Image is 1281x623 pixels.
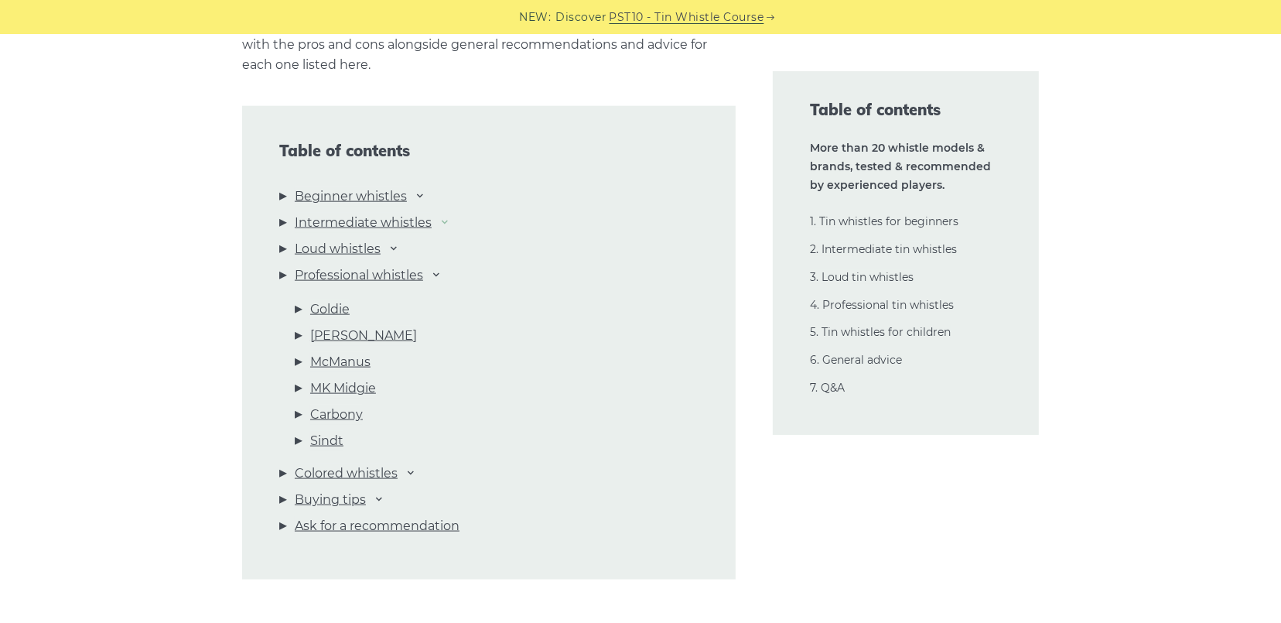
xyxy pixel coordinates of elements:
[310,352,371,372] a: McManus
[310,431,343,451] a: Sindt
[295,187,407,207] a: Beginner whistles
[295,490,366,510] a: Buying tips
[279,142,699,160] span: Table of contents
[810,270,914,284] a: 3. Loud tin whistles
[610,9,764,26] a: PST10 - Tin Whistle Course
[310,300,350,320] a: Goldie
[295,516,459,536] a: Ask for a recommendation
[810,242,957,256] a: 2. Intermediate tin whistles
[295,213,432,233] a: Intermediate whistles
[810,214,958,228] a: 1. Tin whistles for beginners
[310,326,417,346] a: [PERSON_NAME]
[810,325,951,339] a: 5. Tin whistles for children
[295,464,398,484] a: Colored whistles
[556,9,607,26] span: Discover
[295,239,381,259] a: Loud whistles
[810,353,902,367] a: 6. General advice
[310,405,363,425] a: Carbony
[810,298,954,312] a: 4. Professional tin whistles
[310,378,376,399] a: MK Midgie
[295,265,423,286] a: Professional whistles
[810,141,991,192] strong: More than 20 whistle models & brands, tested & recommended by experienced players.
[810,381,845,395] a: 7. Q&A
[520,9,552,26] span: NEW:
[810,99,1002,121] span: Table of contents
